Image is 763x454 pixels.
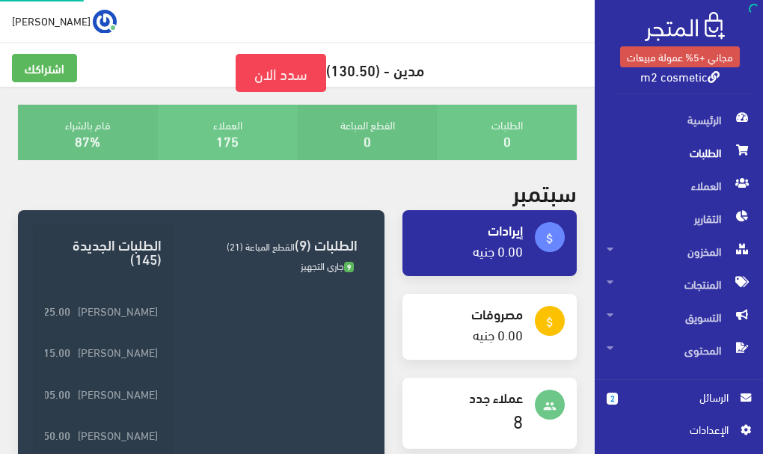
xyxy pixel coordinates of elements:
span: التسويق [607,301,751,334]
a: 87% [75,128,100,153]
strong: 405.00 [37,385,70,402]
span: 9 [344,262,354,273]
div: القطع المباعة [298,105,438,160]
i: attach_money [543,232,557,245]
a: 0.00 جنيه [473,322,523,346]
span: التقارير [607,202,751,235]
h3: الطلبات (9) [186,237,358,251]
td: [PERSON_NAME] [74,372,162,414]
strong: 425.00 [37,302,70,319]
span: اﻹعدادات [619,421,728,438]
a: 0.00 جنيه [473,238,523,263]
img: ... [93,10,117,34]
h4: عملاء جدد [414,390,523,405]
a: 0 [364,128,371,153]
a: الطلبات [595,136,763,169]
strong: 250.00 [37,426,70,443]
a: مجاني +5% عمولة مبيعات [620,46,740,67]
a: المنتجات [595,268,763,301]
div: الطلبات [437,105,577,160]
span: 2 [607,393,618,405]
td: [PERSON_NAME] [74,290,162,331]
a: 175 [216,128,239,153]
span: العملاء [607,169,751,202]
h2: سبتمبر [512,178,577,204]
a: 8 [513,404,523,436]
i: people [543,399,557,413]
h3: الطلبات الجديدة (145) [45,237,161,266]
span: [PERSON_NAME] [12,11,91,30]
i: attach_money [543,316,557,329]
a: 0 [503,128,511,153]
span: المحتوى [607,334,751,366]
span: الطلبات [607,136,751,169]
h5: مدين - (130.50) [12,54,583,92]
img: . [645,12,725,41]
div: العملاء [158,105,298,160]
a: اشتراكك [12,54,77,82]
h4: إيرادات [414,222,523,237]
a: 2 الرسائل [607,389,751,421]
a: التقارير [595,202,763,235]
span: القطع المباعة (21) [227,237,295,255]
a: m2 cosmetic [640,65,720,87]
a: المحتوى [595,334,763,366]
span: المنتجات [607,268,751,301]
strong: 315.00 [37,343,70,360]
h4: مصروفات [414,306,523,321]
a: سدد الان [236,54,326,92]
a: الرئيسية [595,103,763,136]
a: ... [PERSON_NAME] [12,9,117,33]
span: جاري التجهيز [301,257,354,274]
td: [PERSON_NAME] [74,331,162,372]
span: الرسائل [630,389,729,405]
a: العملاء [595,169,763,202]
a: اﻹعدادات [607,421,751,445]
span: المخزون [607,235,751,268]
a: المخزون [595,235,763,268]
div: قام بالشراء [18,105,158,160]
span: الرئيسية [607,103,751,136]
